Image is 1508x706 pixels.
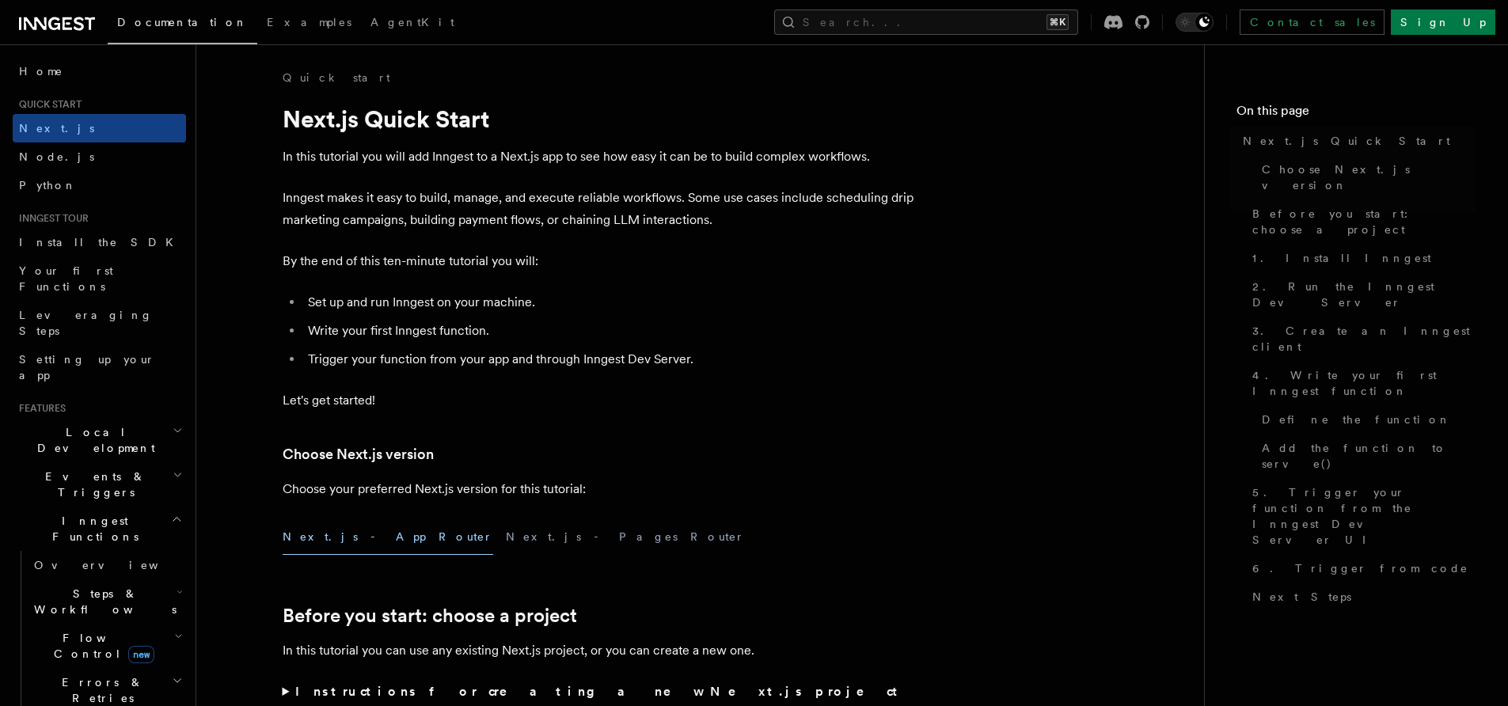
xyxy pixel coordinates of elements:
a: Examples [257,5,361,43]
summary: Instructions for creating a new Next.js project [283,681,916,703]
a: 6. Trigger from code [1246,554,1476,583]
a: Choose Next.js version [1255,155,1476,199]
span: Setting up your app [19,353,155,381]
span: Errors & Retries [28,674,172,706]
button: Local Development [13,418,186,462]
span: Next Steps [1252,589,1351,605]
a: Define the function [1255,405,1476,434]
p: By the end of this ten-minute tutorial you will: [283,250,916,272]
span: Leveraging Steps [19,309,153,337]
a: Contact sales [1240,9,1385,35]
span: Next.js Quick Start [1243,133,1450,149]
button: Next.js - Pages Router [506,519,745,555]
a: 5. Trigger your function from the Inngest Dev Server UI [1246,478,1476,554]
p: Inngest makes it easy to build, manage, and execute reliable workflows. Some use cases include sc... [283,187,916,231]
span: Inngest tour [13,212,89,225]
span: Local Development [13,424,173,456]
span: Quick start [13,98,82,111]
a: AgentKit [361,5,464,43]
button: Events & Triggers [13,462,186,507]
span: Node.js [19,150,94,163]
span: 2. Run the Inngest Dev Server [1252,279,1476,310]
a: Install the SDK [13,228,186,256]
a: Overview [28,551,186,579]
a: Sign Up [1391,9,1495,35]
span: Define the function [1262,412,1451,427]
a: Before you start: choose a project [283,605,577,627]
button: Flow Controlnew [28,624,186,668]
span: Documentation [117,16,248,28]
h4: On this page [1236,101,1476,127]
a: 3. Create an Inngest client [1246,317,1476,361]
a: Home [13,57,186,85]
li: Set up and run Inngest on your machine. [303,291,916,313]
span: Examples [267,16,351,28]
span: Python [19,179,77,192]
span: Choose Next.js version [1262,161,1476,193]
span: Next.js [19,122,94,135]
button: Toggle dark mode [1176,13,1214,32]
span: Events & Triggers [13,469,173,500]
a: Before you start: choose a project [1246,199,1476,244]
button: Steps & Workflows [28,579,186,624]
strong: Instructions for creating a new Next.js project [295,684,904,699]
p: In this tutorial you will add Inngest to a Next.js app to see how easy it can be to build complex... [283,146,916,168]
span: 3. Create an Inngest client [1252,323,1476,355]
a: Setting up your app [13,345,186,389]
a: Node.js [13,142,186,171]
a: Add the function to serve() [1255,434,1476,478]
a: 1. Install Inngest [1246,244,1476,272]
span: Features [13,402,66,415]
button: Search...⌘K [774,9,1078,35]
a: 4. Write your first Inngest function [1246,361,1476,405]
a: Leveraging Steps [13,301,186,345]
span: Add the function to serve() [1262,440,1476,472]
span: new [128,646,154,663]
a: Next.js [13,114,186,142]
a: Your first Functions [13,256,186,301]
a: Documentation [108,5,257,44]
h1: Next.js Quick Start [283,104,916,133]
button: Next.js - App Router [283,519,493,555]
span: 6. Trigger from code [1252,560,1468,576]
li: Write your first Inngest function. [303,320,916,342]
a: 2. Run the Inngest Dev Server [1246,272,1476,317]
span: Inngest Functions [13,513,171,545]
p: In this tutorial you can use any existing Next.js project, or you can create a new one. [283,640,916,662]
span: Home [19,63,63,79]
span: Flow Control [28,630,174,662]
li: Trigger your function from your app and through Inngest Dev Server. [303,348,916,370]
span: 4. Write your first Inngest function [1252,367,1476,399]
a: Next.js Quick Start [1236,127,1476,155]
span: Overview [34,559,197,571]
span: 5. Trigger your function from the Inngest Dev Server UI [1252,484,1476,548]
a: Quick start [283,70,390,85]
a: Next Steps [1246,583,1476,611]
a: Python [13,171,186,199]
span: Install the SDK [19,236,183,249]
span: Steps & Workflows [28,586,177,617]
kbd: ⌘K [1046,14,1069,30]
span: AgentKit [370,16,454,28]
p: Let's get started! [283,389,916,412]
button: Inngest Functions [13,507,186,551]
span: Your first Functions [19,264,113,293]
span: Before you start: choose a project [1252,206,1476,237]
span: 1. Install Inngest [1252,250,1431,266]
a: Choose Next.js version [283,443,434,465]
p: Choose your preferred Next.js version for this tutorial: [283,478,916,500]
